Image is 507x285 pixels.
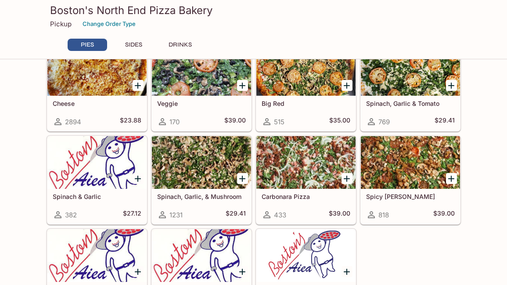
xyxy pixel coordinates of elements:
h5: Spinach & Garlic [53,193,141,200]
a: Carbonara Pizza433$39.00 [256,136,356,224]
div: Carbonara Pizza [256,136,356,189]
button: Add Carbonara Pizza [342,173,352,184]
div: Daily Specials 1/2 & 1/2 Combo [256,229,356,282]
button: DRINKS [161,39,200,51]
h5: $39.00 [329,209,350,220]
span: 433 [274,211,286,219]
span: 818 [378,211,389,219]
h5: $35.00 [329,116,350,127]
button: Add Build Your Own - Red Style w/ Cheese [133,266,144,277]
h5: $29.41 [435,116,455,127]
button: SIDES [114,39,154,51]
a: Spicy [PERSON_NAME]818$39.00 [360,136,460,224]
h5: Carbonara Pizza [262,193,350,200]
button: Add Veggie [237,80,248,91]
div: Big Red [256,43,356,96]
h5: Cheese [53,100,141,107]
div: Cheese [47,43,147,96]
h5: Spinach, Garlic, & Mushroom [157,193,246,200]
button: PIES [68,39,107,51]
button: Add Spicy Jenny [446,173,457,184]
button: Add Cheese [133,80,144,91]
h3: Boston's North End Pizza Bakery [50,4,457,17]
h5: $39.00 [433,209,455,220]
h5: Spicy [PERSON_NAME] [366,193,455,200]
button: Add Spinach & Garlic [133,173,144,184]
a: Cheese2894$23.88 [47,43,147,131]
button: Add Spinach, Garlic & Tomato [446,80,457,91]
button: Add Build Your Own - White Style w/ Cheese [237,266,248,277]
span: 170 [169,118,180,126]
h5: $27.12 [123,209,141,220]
span: 769 [378,118,390,126]
div: Spinach, Garlic & Tomato [361,43,460,96]
a: Spinach & Garlic382$27.12 [47,136,147,224]
a: Spinach, Garlic & Tomato769$29.41 [360,43,460,131]
div: Spinach, Garlic, & Mushroom [152,136,251,189]
span: 1231 [169,211,183,219]
div: Veggie [152,43,251,96]
button: Change Order Type [79,17,140,31]
button: Add Big Red [342,80,352,91]
button: Add Spinach, Garlic, & Mushroom [237,173,248,184]
div: Build Your Own - Red Style w/ Cheese [47,229,147,282]
p: Pickup [50,20,72,28]
a: Veggie170$39.00 [151,43,252,131]
a: Spinach, Garlic, & Mushroom1231$29.41 [151,136,252,224]
span: 2894 [65,118,81,126]
h5: $23.88 [120,116,141,127]
h5: Veggie [157,100,246,107]
span: 382 [65,211,77,219]
h5: $39.00 [224,116,246,127]
div: Spicy Jenny [361,136,460,189]
div: Build Your Own - White Style w/ Cheese [152,229,251,282]
h5: Big Red [262,100,350,107]
button: Add Daily Specials 1/2 & 1/2 Combo [342,266,352,277]
h5: Spinach, Garlic & Tomato [366,100,455,107]
h5: $29.41 [226,209,246,220]
span: 515 [274,118,284,126]
div: Spinach & Garlic [47,136,147,189]
a: Big Red515$35.00 [256,43,356,131]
